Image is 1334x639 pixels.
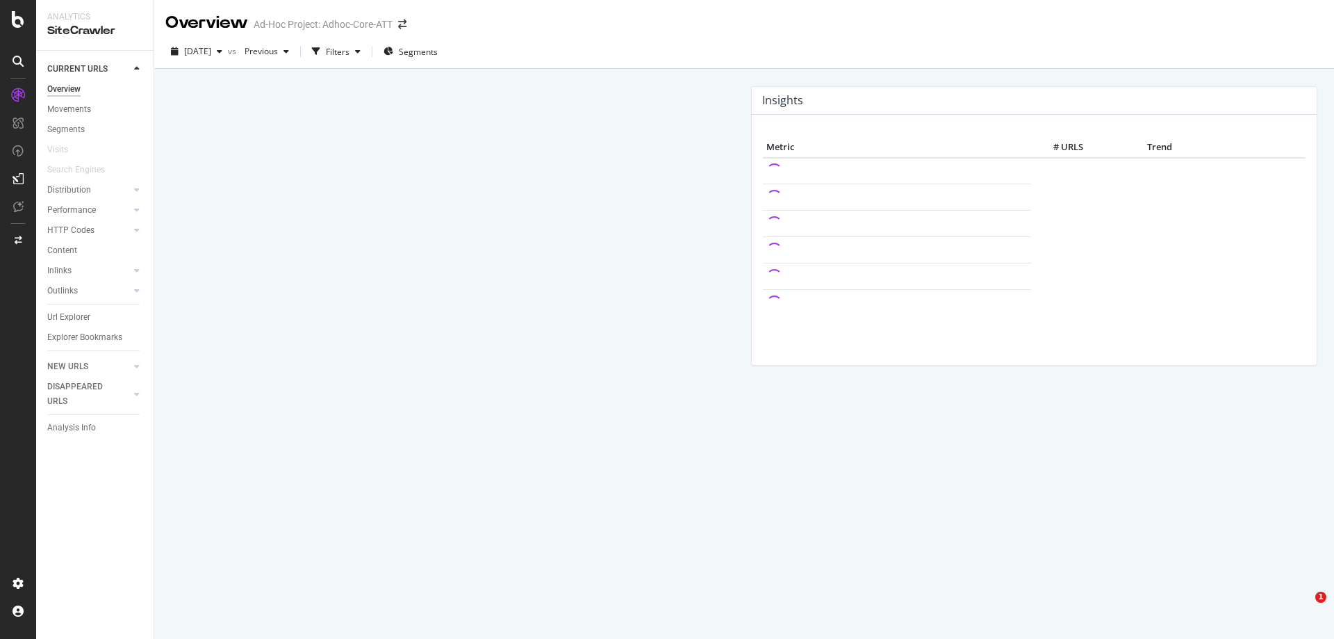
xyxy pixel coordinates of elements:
[399,46,438,58] span: Segments
[228,45,239,57] span: vs
[47,330,144,345] a: Explorer Bookmarks
[47,359,130,374] a: NEW URLS
[1087,137,1233,158] th: Trend
[47,359,88,374] div: NEW URLS
[47,310,144,325] a: Url Explorer
[47,380,130,409] a: DISAPPEARED URLS
[1315,592,1326,603] span: 1
[47,203,96,218] div: Performance
[47,330,122,345] div: Explorer Bookmarks
[47,183,130,197] a: Distribution
[1287,592,1320,625] iframe: Intercom live chat
[47,122,144,137] a: Segments
[47,143,82,157] a: Visits
[763,137,1031,158] th: Metric
[1031,137,1087,158] th: # URLS
[398,19,406,29] div: arrow-right-arrow-left
[47,23,142,39] div: SiteCrawler
[326,46,349,58] div: Filters
[47,82,81,97] div: Overview
[47,243,144,258] a: Content
[762,91,803,110] h4: Insights
[47,183,91,197] div: Distribution
[47,102,144,117] a: Movements
[47,310,90,325] div: Url Explorer
[47,203,130,218] a: Performance
[254,17,393,31] div: Ad-Hoc Project: Adhoc-Core-ATT
[47,223,130,238] a: HTTP Codes
[47,11,142,23] div: Analytics
[47,243,77,258] div: Content
[47,264,72,278] div: Inlinks
[47,284,130,298] a: Outlinks
[47,380,117,409] div: DISAPPEARED URLS
[47,163,105,177] div: Search Engines
[47,421,144,435] a: Analysis Info
[239,40,295,63] button: Previous
[47,143,68,157] div: Visits
[47,284,78,298] div: Outlinks
[184,45,211,57] span: 2025 Jul. 19th
[47,62,130,76] a: CURRENT URLS
[47,82,144,97] a: Overview
[239,45,278,57] span: Previous
[47,264,130,278] a: Inlinks
[47,62,108,76] div: CURRENT URLS
[47,102,91,117] div: Movements
[47,223,94,238] div: HTTP Codes
[47,421,96,435] div: Analysis Info
[47,122,85,137] div: Segments
[306,40,366,63] button: Filters
[165,40,228,63] button: [DATE]
[378,40,443,63] button: Segments
[165,11,248,35] div: Overview
[47,163,119,177] a: Search Engines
